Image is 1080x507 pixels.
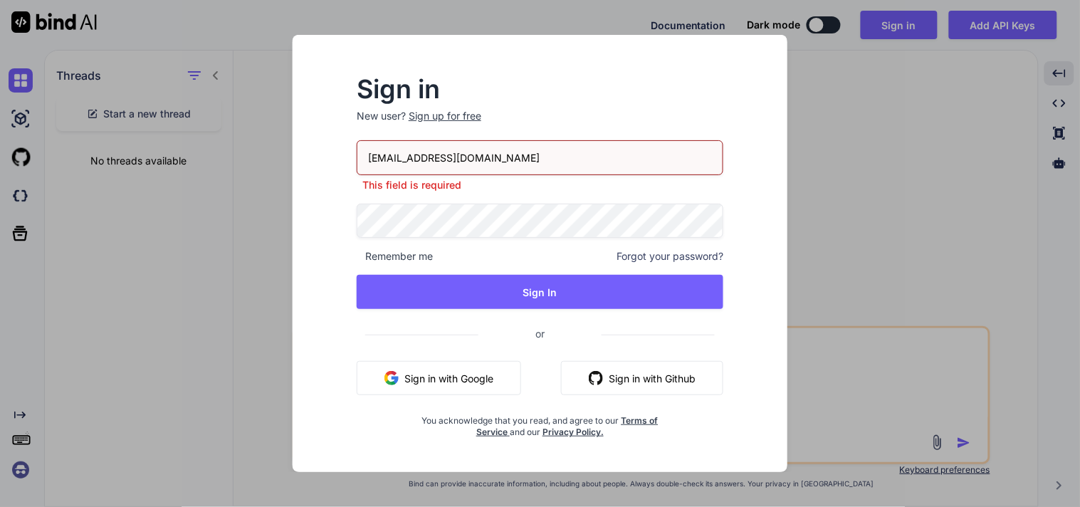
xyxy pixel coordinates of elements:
[617,249,723,263] span: Forgot your password?
[409,109,481,123] div: Sign up for free
[357,140,723,175] input: Login or Email
[357,275,723,309] button: Sign In
[478,316,602,351] span: or
[357,361,521,395] button: Sign in with Google
[418,407,662,438] div: You acknowledge that you read, and agree to our and our
[589,371,603,385] img: github
[384,371,399,385] img: google
[561,361,723,395] button: Sign in with Github
[542,427,604,437] a: Privacy Policy.
[476,415,659,437] a: Terms of Service
[357,249,433,263] span: Remember me
[357,109,723,140] p: New user?
[357,178,723,192] p: This field is required
[357,78,723,100] h2: Sign in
